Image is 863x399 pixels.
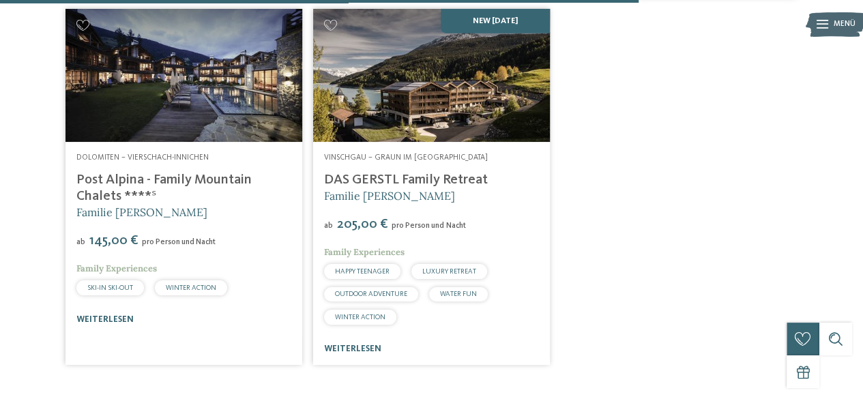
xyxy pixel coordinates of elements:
span: OUTDOOR ADVENTURE [335,291,407,297]
span: WATER FUN [440,291,477,297]
span: Familie [PERSON_NAME] [324,189,455,203]
span: Vinschgau – Graun im [GEOGRAPHIC_DATA] [324,153,488,162]
span: HAPPY TEENAGER [335,268,390,275]
a: Familienhotels gesucht? Hier findet ihr die besten! [65,9,302,142]
a: weiterlesen [324,344,381,353]
span: SKI-IN SKI-OUT [87,284,133,291]
span: ab [324,222,333,230]
span: pro Person und Nacht [392,222,465,230]
img: Familienhotels gesucht? Hier findet ihr die besten! [313,9,550,142]
span: LUXURY RETREAT [422,268,476,275]
img: Post Alpina - Family Mountain Chalets ****ˢ [65,9,302,142]
span: WINTER ACTION [166,284,216,291]
span: 205,00 € [334,218,390,231]
span: pro Person und Nacht [142,238,216,246]
a: DAS GERSTL Family Retreat [324,173,488,187]
a: weiterlesen [76,315,134,324]
a: Post Alpina - Family Mountain Chalets ****ˢ [76,173,252,203]
span: 145,00 € [87,234,141,248]
span: Family Experiences [324,246,405,258]
span: Familie [PERSON_NAME] [76,205,207,219]
span: Dolomiten – Vierschach-Innichen [76,153,209,162]
span: WINTER ACTION [335,314,385,321]
span: ab [76,238,85,246]
span: Family Experiences [76,263,157,274]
